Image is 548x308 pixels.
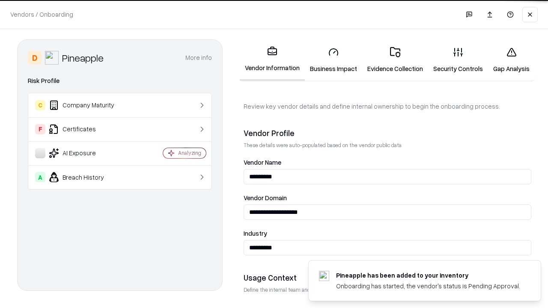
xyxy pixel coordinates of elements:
[35,124,137,134] div: Certificates
[28,76,212,86] div: Risk Profile
[28,51,42,65] div: D
[35,172,137,182] div: Breach History
[362,40,428,80] a: Evidence Collection
[488,40,535,80] a: Gap Analysis
[240,39,305,81] a: Vendor Information
[336,281,520,290] div: Onboarding has started, the vendor's status is Pending Approval.
[244,286,531,293] p: Define the internal team and reason for using this vendor. This helps assess business relevance a...
[244,230,531,237] label: Industry
[35,100,137,110] div: Company Maturity
[244,128,531,138] div: Vendor Profile
[244,159,531,166] label: Vendor Name
[35,172,45,182] div: A
[35,100,45,110] div: C
[428,40,488,80] a: Security Controls
[178,149,201,157] div: Analyzing
[244,142,531,149] p: These details were auto-populated based on the vendor public data
[305,40,362,80] a: Business Impact
[62,51,104,65] div: Pineapple
[10,10,73,19] p: Vendors / Onboarding
[336,271,520,280] div: Pineapple has been added to your inventory
[244,272,531,283] div: Usage Context
[185,50,212,65] button: More info
[319,271,329,281] img: pineappleenergy.com
[244,195,531,201] label: Vendor Domain
[35,124,45,134] div: F
[244,102,531,111] p: Review key vendor details and define internal ownership to begin the onboarding process.
[35,148,137,158] div: AI Exposure
[45,51,59,65] img: Pineapple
